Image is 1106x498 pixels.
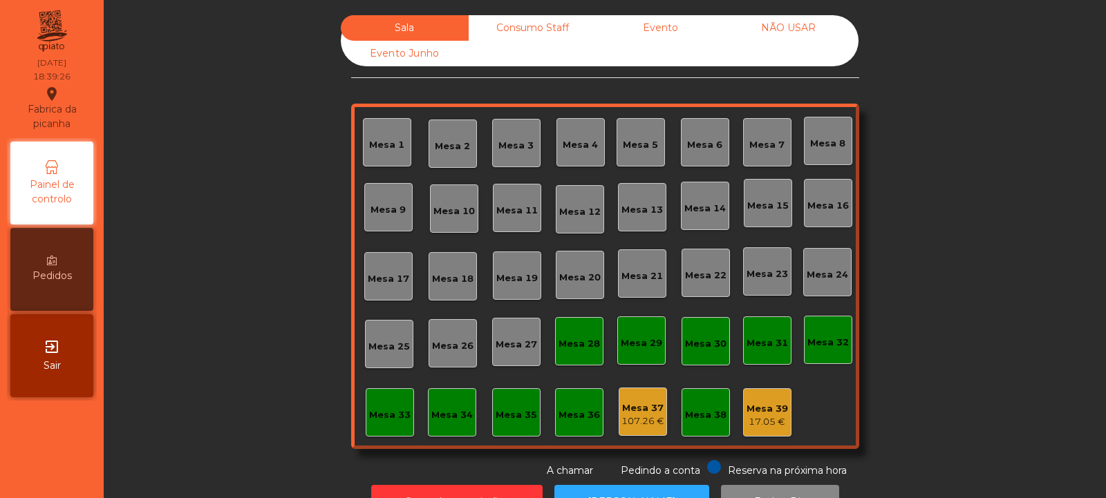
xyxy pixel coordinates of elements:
[685,408,727,422] div: Mesa 38
[496,271,538,285] div: Mesa 19
[747,402,788,416] div: Mesa 39
[685,269,727,282] div: Mesa 22
[496,408,537,422] div: Mesa 35
[432,272,474,286] div: Mesa 18
[369,408,411,422] div: Mesa 33
[807,336,849,349] div: Mesa 32
[496,204,538,218] div: Mesa 11
[559,337,600,351] div: Mesa 28
[496,338,537,352] div: Mesa 27
[687,138,722,152] div: Mesa 6
[747,267,788,281] div: Mesa 23
[621,414,664,428] div: 107.26 €
[621,203,663,217] div: Mesa 13
[469,15,597,41] div: Consumo Staff
[807,199,849,213] div: Mesa 16
[685,337,727,351] div: Mesa 30
[433,204,475,218] div: Mesa 10
[749,138,785,152] div: Mesa 7
[498,139,534,153] div: Mesa 3
[44,358,61,373] span: Sair
[371,203,406,217] div: Mesa 9
[807,268,848,282] div: Mesa 24
[747,336,788,350] div: Mesa 31
[341,41,469,66] div: Evento Junho
[37,57,66,69] div: [DATE]
[432,339,474,353] div: Mesa 26
[559,205,601,219] div: Mesa 12
[597,15,724,41] div: Evento
[810,137,845,151] div: Mesa 8
[368,340,410,354] div: Mesa 25
[563,138,598,152] div: Mesa 4
[32,269,72,283] span: Pedidos
[621,269,663,283] div: Mesa 21
[368,272,409,286] div: Mesa 17
[11,86,93,131] div: Fabrica da picanha
[431,408,473,422] div: Mesa 34
[621,336,662,350] div: Mesa 29
[559,271,601,285] div: Mesa 20
[621,464,700,477] span: Pedindo a conta
[621,401,664,415] div: Mesa 37
[44,338,60,355] i: exit_to_app
[559,408,600,422] div: Mesa 36
[747,415,788,429] div: 17.05 €
[35,7,68,55] img: qpiato
[547,464,593,477] span: A chamar
[724,15,852,41] div: NÃO USAR
[33,70,71,83] div: 18:39:26
[369,138,404,152] div: Mesa 1
[684,202,726,216] div: Mesa 14
[747,199,789,213] div: Mesa 15
[44,86,60,102] i: location_on
[14,178,90,207] span: Painel de controlo
[623,138,658,152] div: Mesa 5
[728,464,847,477] span: Reserva na próxima hora
[341,15,469,41] div: Sala
[435,140,470,153] div: Mesa 2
